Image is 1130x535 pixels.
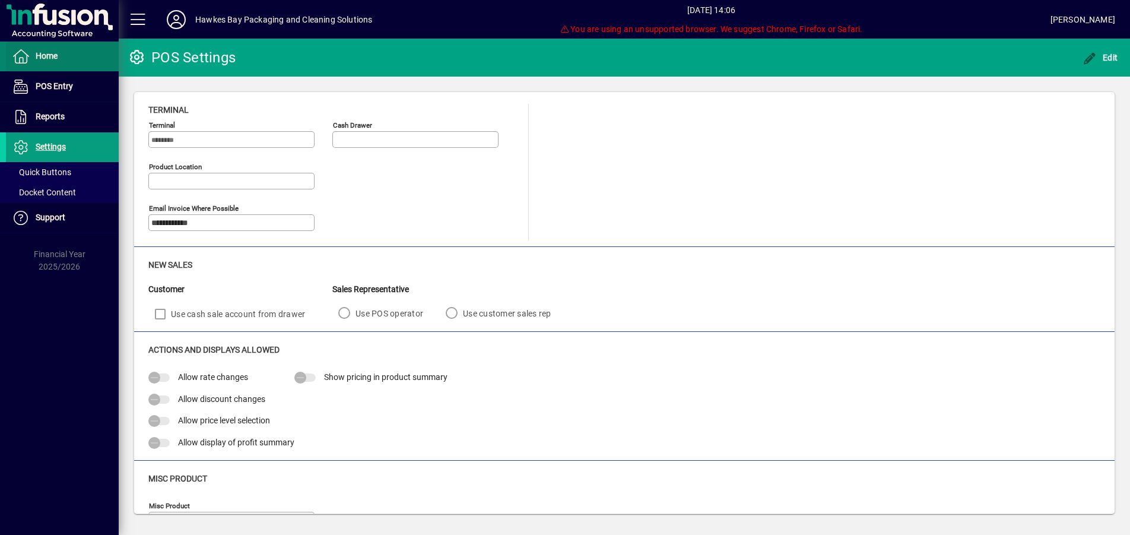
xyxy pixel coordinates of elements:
[1083,53,1118,62] span: Edit
[6,102,119,132] a: Reports
[148,474,207,483] span: Misc Product
[36,213,65,222] span: Support
[149,163,202,171] mat-label: Product location
[6,203,119,233] a: Support
[178,394,265,404] span: Allow discount changes
[36,142,66,151] span: Settings
[149,502,190,510] mat-label: Misc Product
[149,121,175,129] mat-label: Terminal
[12,188,76,197] span: Docket Content
[1050,10,1115,29] div: [PERSON_NAME]
[178,416,270,425] span: Allow price level selection
[6,42,119,71] a: Home
[12,167,71,177] span: Quick Buttons
[148,260,192,270] span: New Sales
[178,372,248,382] span: Allow rate changes
[1080,47,1121,68] button: Edit
[6,72,119,102] a: POS Entry
[324,372,447,382] span: Show pricing in product summary
[148,283,332,296] div: Customer
[148,345,280,354] span: Actions and Displays Allowed
[178,438,294,447] span: Allow display of profit summary
[36,51,58,61] span: Home
[36,81,73,91] span: POS Entry
[6,182,119,202] a: Docket Content
[148,105,189,115] span: Terminal
[373,20,1050,39] span: You are using an unsupported browser. We suggest Chrome, Firefox or Safari.
[333,121,372,129] mat-label: Cash Drawer
[6,162,119,182] a: Quick Buttons
[373,1,1050,20] span: [DATE] 14:06
[195,10,373,29] div: Hawkes Bay Packaging and Cleaning Solutions
[157,9,195,30] button: Profile
[36,112,65,121] span: Reports
[332,283,568,296] div: Sales Representative
[149,204,239,213] mat-label: Email Invoice where possible
[128,48,236,67] div: POS Settings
